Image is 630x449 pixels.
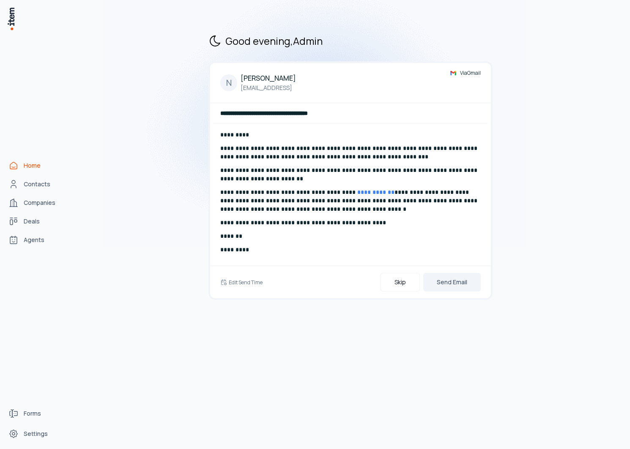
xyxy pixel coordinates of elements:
[24,430,48,438] span: Settings
[24,409,41,418] span: Forms
[423,273,481,291] button: Send Email
[229,279,263,286] h6: Edit Send Time
[5,405,69,422] a: Forms
[5,157,69,174] a: Home
[7,7,15,31] img: Item Brain Logo
[460,70,481,76] span: Via Gmail
[241,83,296,93] p: [EMAIL_ADDRESS]
[208,34,493,48] h2: Good evening , Admin
[24,236,44,244] span: Agents
[381,273,420,291] button: Skip
[5,425,69,442] a: Settings
[220,74,237,91] div: N
[24,199,55,207] span: Companies
[24,217,40,226] span: Deals
[241,73,296,83] h4: [PERSON_NAME]
[5,176,69,193] a: Contacts
[24,180,50,188] span: Contacts
[5,231,69,248] a: Agents
[450,70,457,76] img: gmail
[5,213,69,230] a: deals
[5,194,69,211] a: Companies
[24,161,41,170] span: Home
